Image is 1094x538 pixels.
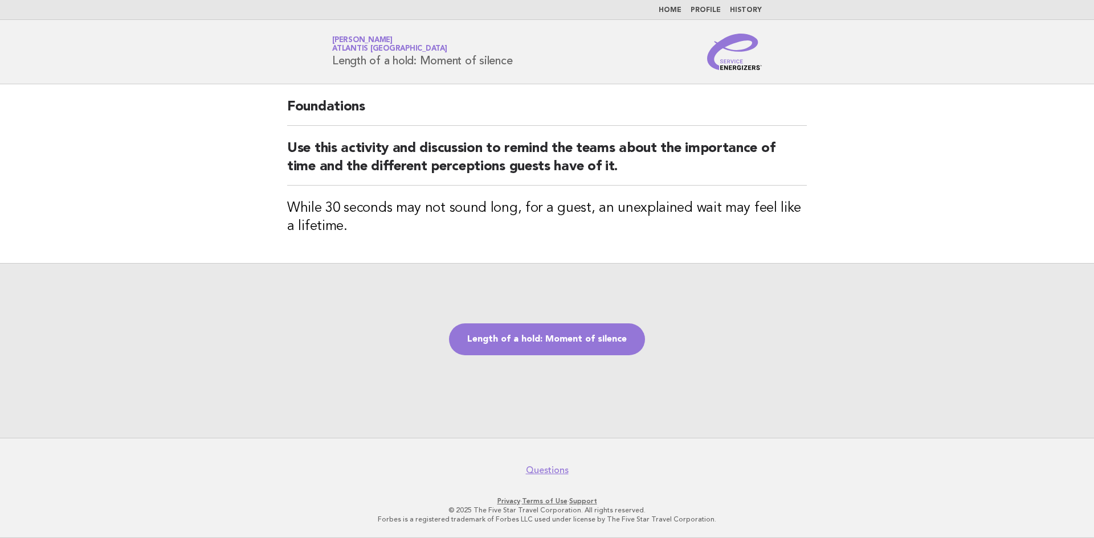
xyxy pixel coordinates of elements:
a: Terms of Use [522,497,568,505]
p: Forbes is a registered trademark of Forbes LLC used under license by The Five Star Travel Corpora... [198,515,896,524]
h1: Length of a hold: Moment of silence [332,37,512,67]
p: · · [198,496,896,506]
h2: Use this activity and discussion to remind the teams about the importance of time and the differe... [287,139,807,186]
a: [PERSON_NAME]Atlantis [GEOGRAPHIC_DATA] [332,36,447,52]
a: History [730,7,762,14]
a: Questions [526,465,569,476]
img: Service Energizers [707,34,762,70]
span: Atlantis [GEOGRAPHIC_DATA] [332,46,447,53]
a: Support [569,497,597,505]
h3: While 30 seconds may not sound long, for a guest, an unexplained wait may feel like a lifetime. [287,199,807,236]
p: © 2025 The Five Star Travel Corporation. All rights reserved. [198,506,896,515]
a: Length of a hold: Moment of silence [449,323,645,355]
a: Profile [691,7,721,14]
a: Privacy [497,497,520,505]
h2: Foundations [287,98,807,126]
a: Home [659,7,681,14]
